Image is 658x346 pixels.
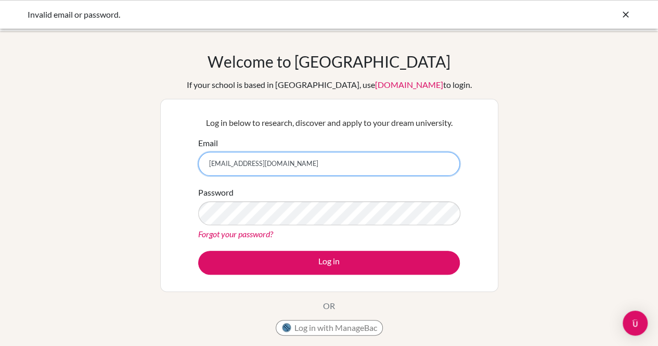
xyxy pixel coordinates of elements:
p: Log in below to research, discover and apply to your dream university. [198,117,460,129]
div: Invalid email or password. [28,8,475,21]
label: Password [198,186,234,199]
div: If your school is based in [GEOGRAPHIC_DATA], use to login. [187,79,472,91]
a: Forgot your password? [198,229,273,239]
label: Email [198,137,218,149]
button: Log in [198,251,460,275]
h1: Welcome to [GEOGRAPHIC_DATA] [208,52,450,71]
p: OR [323,300,335,312]
a: [DOMAIN_NAME] [375,80,443,89]
div: Open Intercom Messenger [623,311,648,336]
button: Log in with ManageBac [276,320,383,336]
